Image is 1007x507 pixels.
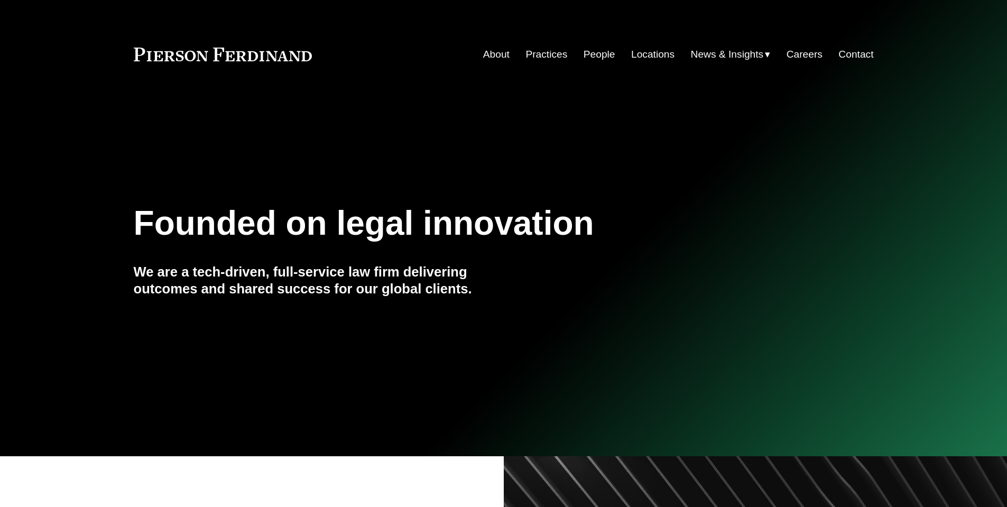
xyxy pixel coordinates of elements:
h1: Founded on legal innovation [134,204,751,243]
a: People [584,44,615,64]
h4: We are a tech-driven, full-service law firm delivering outcomes and shared success for our global... [134,263,504,298]
a: Careers [787,44,823,64]
span: News & Insights [691,45,764,64]
a: Contact [838,44,873,64]
a: Practices [525,44,567,64]
a: folder dropdown [691,44,771,64]
a: Locations [631,44,675,64]
a: About [483,44,510,64]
